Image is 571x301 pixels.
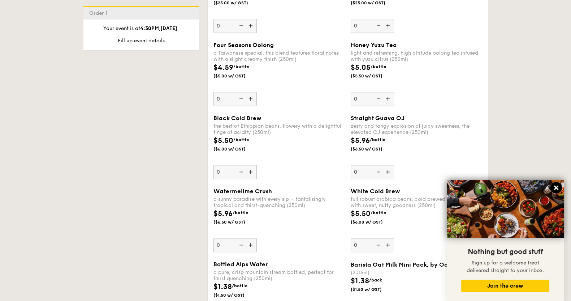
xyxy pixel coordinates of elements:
[213,92,257,106] input: Four Seasons Oolonga Taiwanese special, this blend features floral notes with a slight creamy fin...
[246,19,257,33] img: icon-add.58712e84.svg
[213,123,345,135] div: the best of Ethiopian beans, flowery with a delightful tinge of acidity (250ml)
[383,92,394,106] img: icon-add.58712e84.svg
[213,292,263,298] span: ($1.50 w/ GST)
[89,10,111,16] span: Order 1
[140,25,159,31] strong: 4:30PM
[213,165,257,179] input: Black Cold Brewthe best of Ethiopian beans, flowery with a delightful tinge of acidity (250ml)$5....
[246,92,257,106] img: icon-add.58712e84.svg
[351,92,394,106] input: Honey Yuzu Tealight and refreshing, high altitude oolong tea infused with yuzu citrus (250ml)$5.0...
[351,196,482,208] div: full robust arabica beans, cold brewed and packed with sweet, nutty goodness (250ml)
[213,50,345,62] div: a Taiwanese special, this blend features floral notes with a slight creamy finish (250ml)
[213,146,263,152] span: ($6.00 w/ GST)
[351,19,394,33] input: serves 10 guests$22.94/box($25.00 w/ GST)
[213,63,233,72] span: $4.59
[372,92,383,106] img: icon-reduce.1d2dbef1.svg
[233,210,248,215] span: /bottle
[351,42,397,48] span: Honey Yuzu Tea
[351,50,482,62] div: light and refreshing, high altitude oolong tea infused with yuzu citrus (250ml)
[351,287,400,292] span: ($1.50 w/ GST)
[369,277,382,283] span: /pack
[351,277,369,285] span: $1.38
[372,19,383,33] img: icon-reduce.1d2dbef1.svg
[235,19,246,33] img: icon-reduce.1d2dbef1.svg
[213,219,263,225] span: ($6.50 w/ GST)
[383,165,394,179] img: icon-add.58712e84.svg
[213,115,261,122] span: Black Cold Brew
[213,283,232,291] span: $1.38
[233,137,249,142] span: /bottle
[461,280,549,292] button: Join the crew
[213,196,345,208] div: a sunny paradise with every sip – tantalisingly tropical and thirst-quenching (250ml)
[213,19,257,33] input: serves 10 guests$22.94/box($25.00 w/ GST)
[351,238,394,252] input: White Cold Brewfull robust arabica beans, cold brewed and packed with sweet, nutty goodness (250m...
[351,270,482,276] div: (200ml)
[213,136,233,145] span: $5.50
[160,25,177,31] strong: [DATE]
[235,165,246,179] img: icon-reduce.1d2dbef1.svg
[447,180,564,238] img: DSC07876-Edit02-Large.jpeg
[213,42,274,48] span: Four Seasons Oolong
[351,115,405,122] span: Straight Guava OJ
[351,123,482,135] div: zesty and tangy explosion of juicy sweetness, the elevated OJ experience (250ml)
[351,219,400,225] span: ($6.00 w/ GST)
[246,165,257,179] img: icon-add.58712e84.svg
[550,182,562,194] button: Close
[467,260,544,274] span: Sign up for a welcome treat delivered straight to your inbox.
[213,269,345,281] div: a pure, crisp mountain stream bottled, perfect for thirst quenching (250ml)
[118,38,165,44] span: Fill up event details
[371,64,386,69] span: /bottle
[213,188,272,195] span: Watermelime Crush
[351,188,400,195] span: White Cold Brew
[372,165,383,179] img: icon-reduce.1d2dbef1.svg
[383,19,394,33] img: icon-add.58712e84.svg
[351,136,370,145] span: $5.96
[89,25,193,32] p: Your event is at , .
[372,238,383,252] img: icon-reduce.1d2dbef1.svg
[383,238,394,252] img: icon-add.58712e84.svg
[371,210,386,215] span: /bottle
[213,73,263,79] span: ($5.00 w/ GST)
[351,63,371,72] span: $5.05
[232,283,247,288] span: /bottle
[351,165,394,179] input: Straight Guava OJzesty and tangy explosion of juicy sweetness, the elevated OJ experience (250ml)...
[351,261,462,268] span: Barista Oat Milk Mini Pack, by Oatside
[233,64,249,69] span: /bottle
[213,209,233,218] span: $5.96
[246,238,257,252] img: icon-add.58712e84.svg
[235,238,246,252] img: icon-reduce.1d2dbef1.svg
[351,73,400,79] span: ($5.50 w/ GST)
[351,146,400,152] span: ($6.50 w/ GST)
[370,137,385,142] span: /bottle
[213,238,257,252] input: Watermelime Crusha sunny paradise with every sip – tantalisingly tropical and thirst-quenching (2...
[468,247,543,256] span: Nothing but good stuff
[351,209,371,218] span: $5.50
[235,92,246,106] img: icon-reduce.1d2dbef1.svg
[213,261,268,268] span: Bottled Alps Water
